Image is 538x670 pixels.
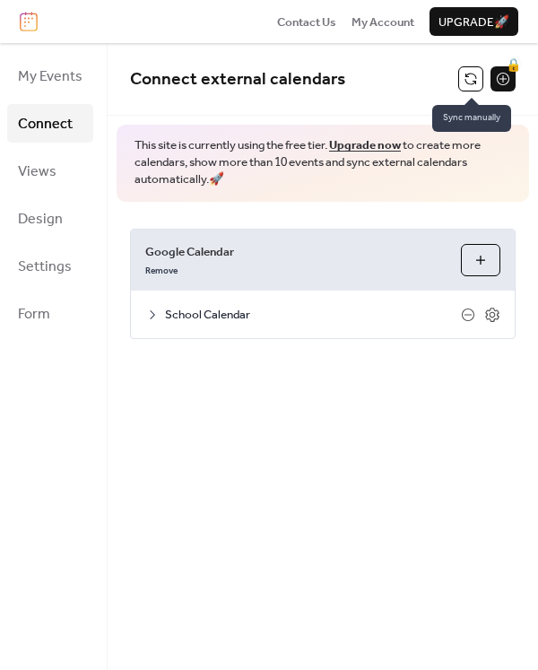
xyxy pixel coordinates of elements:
[130,63,345,96] span: Connect external calendars
[438,13,509,31] span: Upgrade 🚀
[145,265,178,278] span: Remove
[351,13,414,31] span: My Account
[18,158,56,186] span: Views
[7,247,93,285] a: Settings
[7,57,93,95] a: My Events
[277,13,336,31] span: Contact Us
[20,12,38,31] img: logo
[145,243,447,261] span: Google Calendar
[432,105,511,132] span: Sync manually
[18,110,73,138] span: Connect
[18,205,63,233] span: Design
[7,294,93,333] a: Form
[7,104,93,143] a: Connect
[18,300,50,328] span: Form
[430,7,518,36] button: Upgrade🚀
[277,13,336,30] a: Contact Us
[7,199,93,238] a: Design
[18,63,82,91] span: My Events
[351,13,414,30] a: My Account
[329,134,401,157] a: Upgrade now
[165,306,461,324] span: School Calendar
[134,137,511,188] span: This site is currently using the free tier. to create more calendars, show more than 10 events an...
[18,253,72,281] span: Settings
[7,152,93,190] a: Views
